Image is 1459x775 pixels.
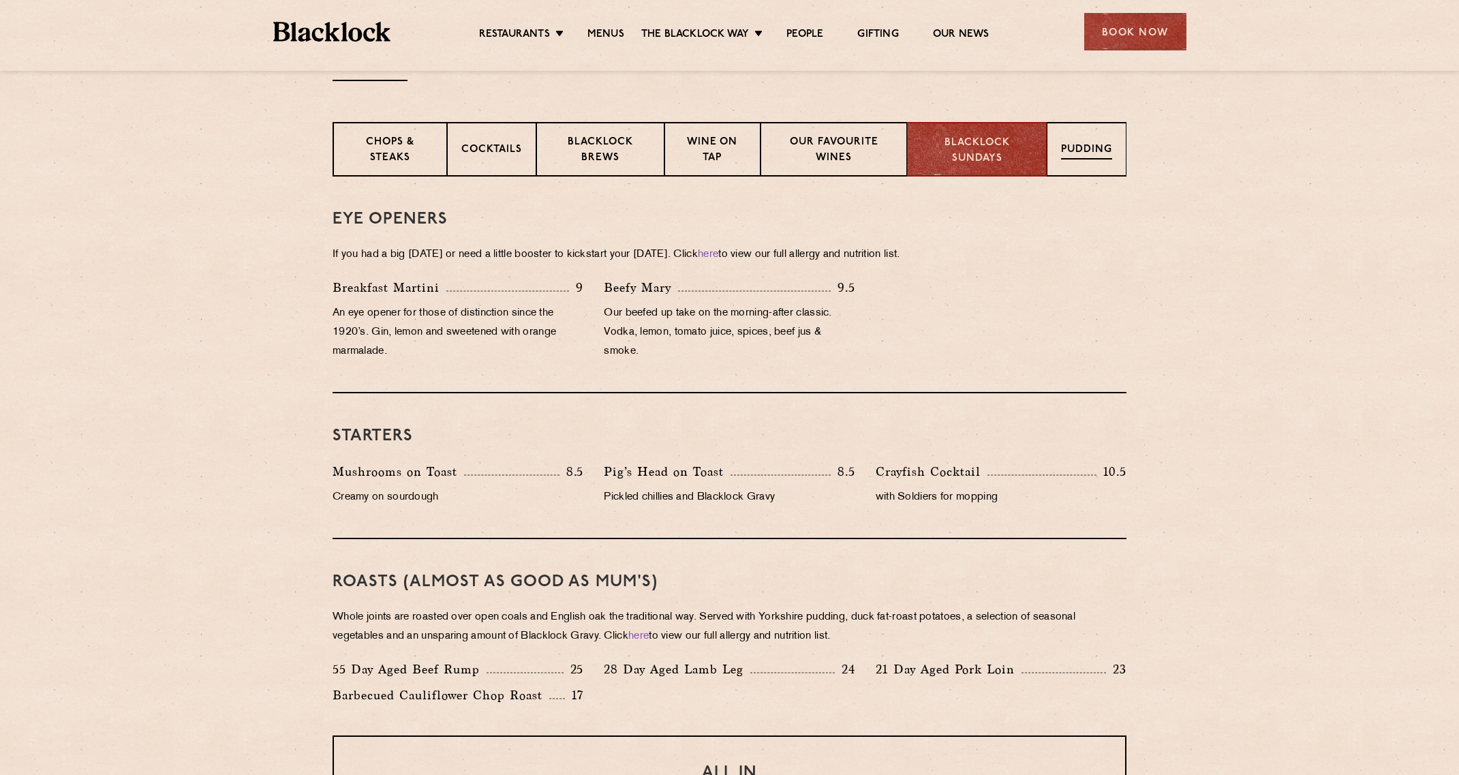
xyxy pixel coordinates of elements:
[1084,13,1186,50] div: Book Now
[333,245,1126,264] p: If you had a big [DATE] or need a little booster to kickstart your [DATE]. Click to view our full...
[831,279,855,297] p: 9.5
[479,28,550,43] a: Restaurants
[786,28,823,43] a: People
[1096,463,1126,481] p: 10.5
[333,608,1126,646] p: Whole joints are roasted over open coals and English oak the traditional way. Served with Yorkshi...
[333,660,487,679] p: 55 Day Aged Beef Rump
[679,135,746,167] p: Wine on Tap
[641,28,749,43] a: The Blacklock Way
[604,462,731,481] p: Pig’s Head on Toast
[559,463,584,481] p: 8.5
[921,136,1032,166] p: Blacklock Sundays
[333,462,464,481] p: Mushrooms on Toast
[876,660,1022,679] p: 21 Day Aged Pork Loin
[564,660,584,678] p: 25
[569,279,583,297] p: 9
[273,22,391,42] img: BL_Textured_Logo-footer-cropped.svg
[333,211,1126,228] h3: Eye openers
[876,462,987,481] p: Crayfish Cocktail
[333,573,1126,591] h3: Roasts (Almost as good as Mum's)
[831,463,855,481] p: 8.5
[604,488,855,507] p: Pickled chillies and Blacklock Gravy
[698,249,718,260] a: here
[461,142,522,159] p: Cocktails
[333,686,549,705] p: Barbecued Cauliflower Chop Roast
[604,304,855,361] p: Our beefed up take on the morning-after classic. Vodka, lemon, tomato juice, spices, beef jus & s...
[876,488,1126,507] p: with Soldiers for mopping
[857,28,898,43] a: Gifting
[775,135,893,167] p: Our favourite wines
[628,631,649,641] a: here
[604,660,750,679] p: 28 Day Aged Lamb Leg
[565,686,584,704] p: 17
[604,278,678,297] p: Beefy Mary
[333,304,583,361] p: An eye opener for those of distinction since the 1920’s. Gin, lemon and sweetened with orange mar...
[551,135,650,167] p: Blacklock Brews
[933,28,989,43] a: Our News
[333,278,446,297] p: Breakfast Martini
[333,427,1126,445] h3: Starters
[348,135,433,167] p: Chops & Steaks
[1061,142,1112,159] p: Pudding
[587,28,624,43] a: Menus
[1106,660,1126,678] p: 23
[835,660,855,678] p: 24
[333,488,583,507] p: Creamy on sourdough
